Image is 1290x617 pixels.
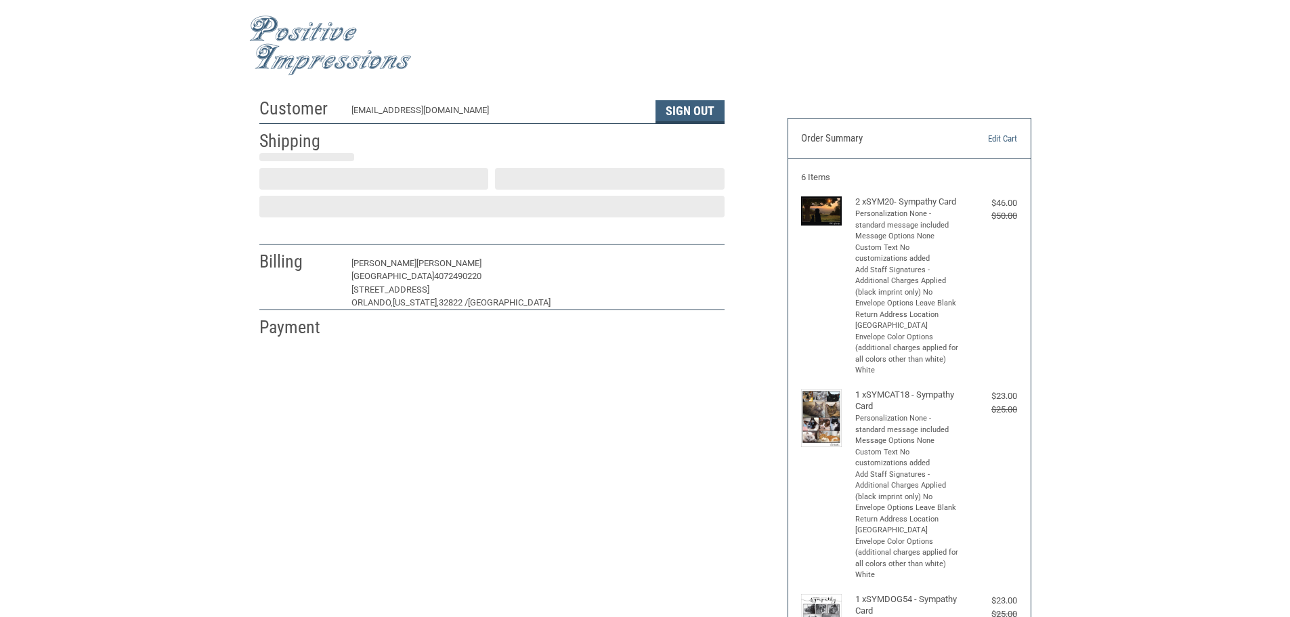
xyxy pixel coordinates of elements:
[963,594,1017,608] div: $23.00
[439,297,468,307] span: 32822 /
[855,413,960,435] li: Personalization None - standard message included
[655,100,725,123] button: Sign Out
[855,231,960,242] li: Message Options None
[351,297,393,307] span: ORLANDO,
[351,258,416,268] span: [PERSON_NAME]
[855,242,960,265] li: Custom Text No customizations added
[259,98,339,120] h2: Customer
[855,594,960,616] h4: 1 x SYMDOG54 - Sympathy Card
[855,310,960,332] li: Return Address Location [GEOGRAPHIC_DATA]
[855,332,960,377] li: Envelope Color Options (additional charges applied for all colors other than white) White
[855,298,960,310] li: Envelope Options Leave Blank
[855,435,960,447] li: Message Options None
[468,297,551,307] span: [GEOGRAPHIC_DATA]
[948,132,1017,146] a: Edit Cart
[434,271,481,281] span: 4072490220
[351,271,434,281] span: [GEOGRAPHIC_DATA]
[259,251,339,273] h2: Billing
[855,265,960,299] li: Add Staff Signatures - Additional Charges Applied (black imprint only) No
[855,447,960,469] li: Custom Text No customizations added
[855,514,960,536] li: Return Address Location [GEOGRAPHIC_DATA]
[963,209,1017,223] div: $50.00
[801,132,948,146] h3: Order Summary
[259,316,339,339] h2: Payment
[855,469,960,503] li: Add Staff Signatures - Additional Charges Applied (black imprint only) No
[801,172,1017,183] h3: 6 Items
[249,16,412,76] img: Positive Impressions
[963,403,1017,417] div: $25.00
[855,536,960,581] li: Envelope Color Options (additional charges applied for all colors other than white) White
[351,284,429,295] span: [STREET_ADDRESS]
[855,503,960,514] li: Envelope Options Leave Blank
[963,196,1017,210] div: $46.00
[416,258,481,268] span: [PERSON_NAME]
[855,389,960,412] h4: 1 x SYMCAT18 - Sympathy Card
[855,196,960,207] h4: 2 x SYM20- Sympathy Card
[351,104,642,123] div: [EMAIL_ADDRESS][DOMAIN_NAME]
[393,297,439,307] span: [US_STATE],
[855,209,960,231] li: Personalization None - standard message included
[963,389,1017,403] div: $23.00
[259,130,339,152] h2: Shipping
